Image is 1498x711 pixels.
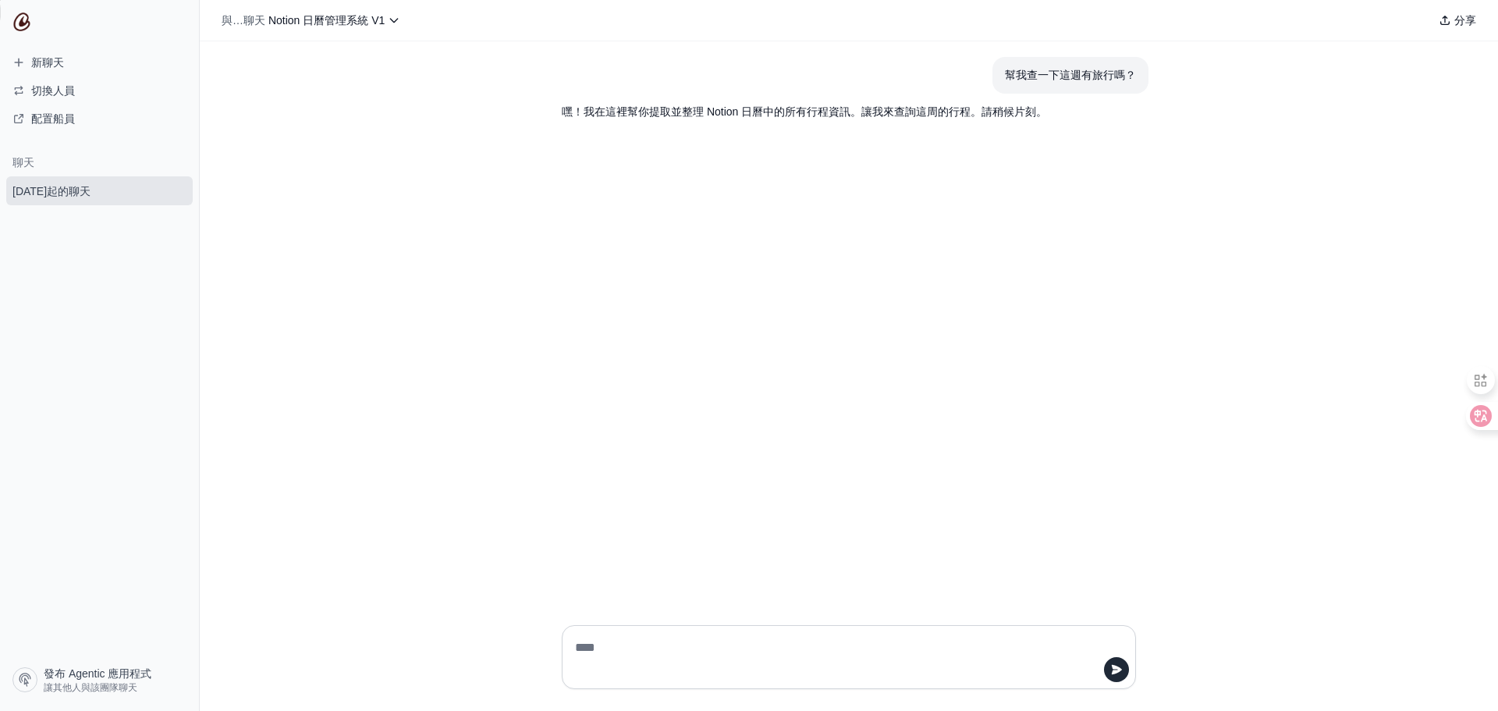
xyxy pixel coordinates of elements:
font: Notion 日曆管理系統 V1 [268,14,385,27]
font: 與…聊天 [222,14,265,27]
font: 幫我查一下這週有旅行嗎？ [1005,69,1136,81]
a: 發布 Agentic 應用程式 讓其他人與該團隊聊天 [6,661,193,699]
button: 切換人員 [6,78,193,103]
font: [DATE]起的聊天 [12,185,91,197]
a: 配置船員 [6,106,193,131]
section: 用戶留言 [992,57,1148,94]
font: 新聊天 [31,56,64,69]
font: 分享 [1454,14,1476,27]
button: 與…聊天 Notion 日曆管理系統 V1 [215,9,406,31]
a: [DATE]起的聊天 [6,176,193,205]
a: 新聊天 [6,50,193,75]
font: 聊天 [12,156,34,169]
font: 配置船員 [31,112,75,125]
button: 分享 [1432,9,1482,31]
section: Response [549,94,1074,130]
font: 切換人員 [31,84,75,97]
font: 發布 Agentic 應用程式 [44,667,151,680]
font: 讓其他人與該團隊聊天 [44,682,137,693]
img: CrewAI 標誌 [12,12,31,31]
p: 嘿！我在這裡幫你提取並整理 Notion 日曆中的所有行程資訊。讓我來查詢這周的行程。請稍候片刻。 [562,103,1061,121]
